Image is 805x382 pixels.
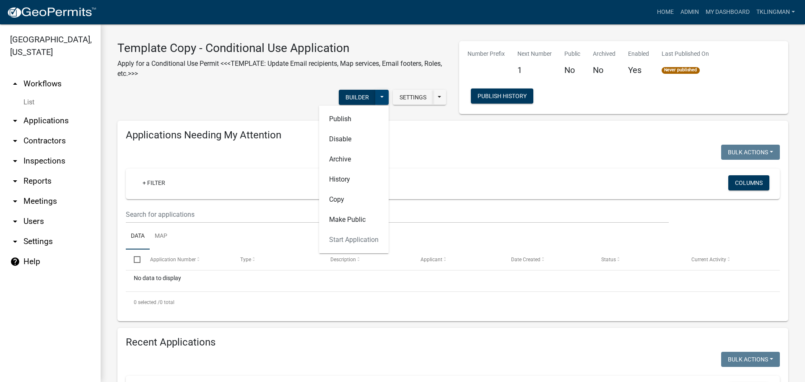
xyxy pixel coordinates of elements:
span: Application Number [150,257,196,262]
datatable-header-cell: Date Created [503,249,593,270]
button: Archive [319,149,389,169]
i: arrow_drop_down [10,216,20,226]
span: Type [240,257,251,262]
span: Applicant [421,257,442,262]
datatable-header-cell: Type [232,249,322,270]
button: Make Public [319,210,389,230]
input: Search for applications [126,206,669,223]
p: Last Published On [662,49,709,58]
datatable-header-cell: Current Activity [683,249,774,270]
datatable-header-cell: Applicant [413,249,503,270]
h5: No [564,65,580,75]
h4: Recent Applications [126,336,780,348]
i: arrow_drop_down [10,116,20,126]
a: Data [126,223,150,250]
button: Builder [339,90,376,105]
div: 0 total [126,292,780,313]
button: Publish History [471,88,533,104]
a: Map [150,223,172,250]
p: Number Prefix [467,49,505,58]
a: + Filter [136,175,172,190]
i: arrow_drop_down [10,156,20,166]
p: Next Number [517,49,552,58]
span: Current Activity [691,257,726,262]
span: Status [601,257,616,262]
p: Archived [593,49,615,58]
i: arrow_drop_down [10,136,20,146]
h5: Yes [628,65,649,75]
p: Apply for a Conditional Use Permit <<<TEMPLATE: Update Email recipients, Map services, Email foot... [117,59,447,79]
button: Columns [728,175,769,190]
button: Settings [393,90,433,105]
h5: 1 [517,65,552,75]
h4: Applications Needing My Attention [126,129,780,141]
i: arrow_drop_up [10,79,20,89]
div: No data to display [126,270,780,291]
p: Public [564,49,580,58]
wm-modal-confirm: Workflow Publish History [471,94,533,100]
datatable-header-cell: Status [593,249,683,270]
h3: Template Copy - Conditional Use Application [117,41,447,55]
button: Bulk Actions [721,352,780,367]
a: Admin [677,4,702,20]
button: Copy [319,190,389,210]
span: Description [330,257,356,262]
i: help [10,257,20,267]
datatable-header-cell: Application Number [142,249,232,270]
button: Publish [319,109,389,129]
span: Never published [662,67,700,74]
a: Home [654,4,677,20]
datatable-header-cell: Select [126,249,142,270]
i: arrow_drop_down [10,176,20,186]
i: arrow_drop_down [10,236,20,247]
span: Date Created [511,257,540,262]
button: Disable [319,129,389,149]
h5: No [593,65,615,75]
a: tklingman [753,4,798,20]
span: 0 selected / [134,299,160,305]
i: arrow_drop_down [10,196,20,206]
datatable-header-cell: Description [322,249,413,270]
button: Bulk Actions [721,145,780,160]
a: My Dashboard [702,4,753,20]
button: History [319,169,389,190]
p: Enabled [628,49,649,58]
